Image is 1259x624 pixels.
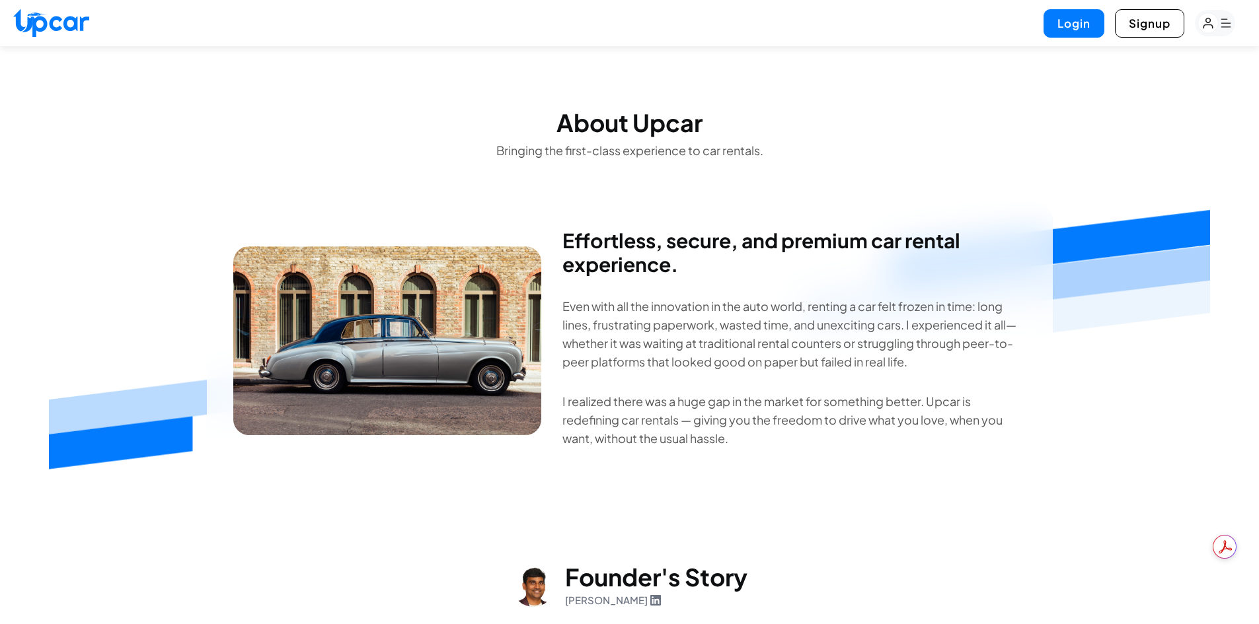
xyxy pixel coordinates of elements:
[565,564,747,590] h2: Founder's Story
[562,297,1026,371] p: Even with all the innovation in the auto world, renting a car felt frozen in time: long lines, fr...
[565,593,661,608] a: [PERSON_NAME]
[1044,9,1104,38] button: Login
[562,228,1026,276] blockquote: Effortless, secure, and premium car rental experience.
[1115,9,1184,38] button: Signup
[562,392,1026,448] p: I realized there was a huge gap in the market for something better. Upcar is redefining car renta...
[233,246,541,434] img: Founder
[512,565,554,607] img: Founder
[408,141,852,160] p: Bringing the first-class experience to car rentals.
[13,9,89,37] img: Upcar Logo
